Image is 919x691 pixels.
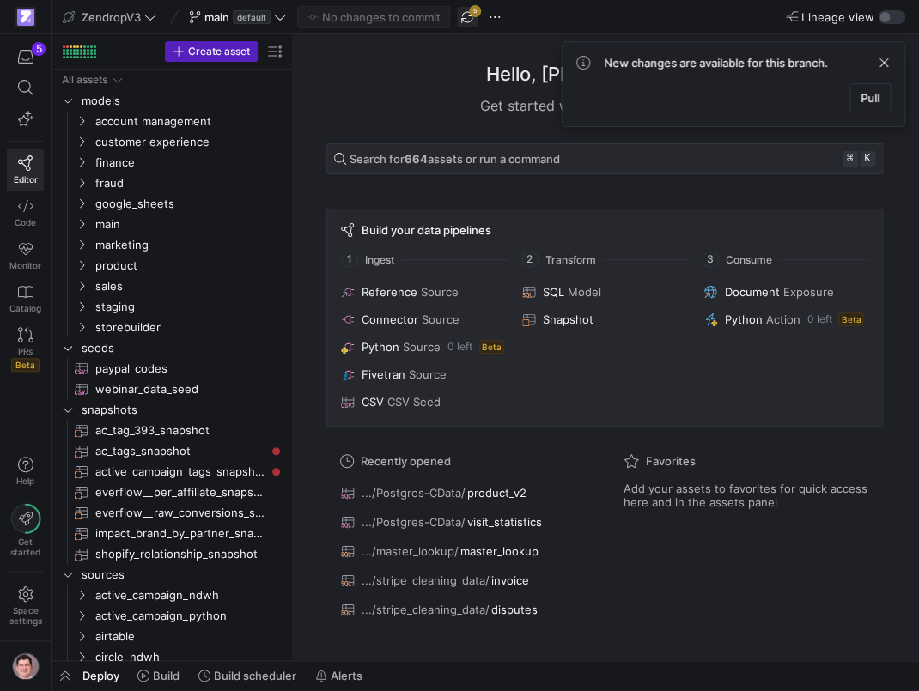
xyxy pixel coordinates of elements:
span: active_campaign_ndwh [95,585,283,605]
a: https://storage.googleapis.com/y42-prod-data-exchange/images/qZXOSqkTtPuVcXVzF40oUlM07HVTwZXfPK0U... [7,3,44,32]
kbd: k [860,151,875,167]
span: Document [724,285,779,299]
div: Press SPACE to select this row. [58,440,285,461]
a: shopify_relationship_snapshot​​​​​​​ [58,543,285,564]
span: .../master_lookup/ [362,544,459,558]
button: Build scheduler [191,661,304,690]
div: Press SPACE to select this row. [58,255,285,276]
div: 5 [32,42,46,56]
span: models [82,91,283,111]
span: Build [153,669,180,682]
div: Press SPACE to select this row. [58,337,285,358]
button: Search for664assets or run a command⌘k [326,143,883,174]
a: webinar_data_seed​​​​​​ [58,379,285,399]
span: Space settings [9,605,42,626]
kbd: ⌘ [843,151,858,167]
span: Beta [838,312,863,326]
button: FivetranSource [338,364,508,385]
span: Action [765,312,800,326]
a: impact_brand_by_partner_snapshot​​​​​​​ [58,523,285,543]
span: .../stripe_cleaning_data/ [362,603,490,616]
span: ZendropV3 [82,10,141,24]
span: Source [409,367,447,381]
button: Pull [849,83,891,112]
span: Build your data pipelines [362,223,491,237]
span: Model [568,285,601,299]
a: ac_tags_snapshot​​​​​​​ [58,440,285,461]
span: Search for assets or run a command [350,152,560,166]
span: webinar_data_seed​​​​​​ [95,379,265,399]
span: Catalog [9,303,41,313]
div: Get started with the quick links below [326,95,883,116]
span: everflow__per_affiliate_snapshot​​​​​​​ [95,482,265,502]
button: CSVCSV Seed [338,391,508,412]
div: Press SPACE to select this row. [58,605,285,626]
span: Monitor [9,260,41,270]
span: Source [422,312,459,326]
button: ConnectorSource [338,309,508,330]
span: CSV Seed [387,395,441,409]
span: default [233,10,271,24]
div: Press SPACE to select this row. [58,131,285,152]
span: sources [82,565,283,585]
span: CSV [362,395,384,409]
div: Press SPACE to select this row. [58,276,285,296]
div: Press SPACE to select this row. [58,482,285,502]
span: Reference [362,285,417,299]
span: circle_ndwh [95,647,283,667]
button: ReferenceSource [338,282,508,302]
button: ZendropV3 [58,6,161,28]
span: impact_brand_by_partner_snapshot​​​​​​​ [95,524,265,543]
span: snapshots [82,400,283,420]
span: fraud [95,173,283,193]
div: Press SPACE to select this row. [58,173,285,193]
span: active_campaign_python [95,606,283,626]
span: Help [15,476,36,486]
span: Beta [11,358,40,372]
span: disputes [491,603,538,616]
span: product_v2 [467,486,526,500]
span: New changes are available for this branch. [604,56,828,70]
a: paypal_codes​​​​​​ [58,358,285,379]
span: Editor [14,174,38,185]
span: google_sheets [95,194,283,214]
span: Python [362,340,399,354]
span: PRs [18,346,33,356]
div: Press SPACE to select this row. [58,543,285,564]
span: Lineage view [801,10,874,24]
div: Press SPACE to select this row. [58,399,285,420]
a: Spacesettings [7,579,44,633]
span: Exposure [782,285,833,299]
span: storebuilder [95,318,283,337]
div: Press SPACE to select this row. [58,564,285,585]
button: .../master_lookup/master_lookup [337,540,589,562]
button: Snapshot [519,309,690,330]
span: airtable [95,627,283,646]
span: ac_tags_snapshot​​​​​​​ [95,441,265,461]
div: Press SPACE to select this row. [58,193,285,214]
span: paypal_codes​​​​​​ [95,359,265,379]
span: Source [421,285,459,299]
button: .../stripe_cleaning_data/invoice [337,569,589,591]
h1: Hello, [PERSON_NAME] ✨ [486,60,723,88]
span: active_campaign_tags_snapshot​​​​​​​ [95,462,265,482]
span: Add your assets to favorites for quick access here and in the assets panel [624,482,869,509]
span: 0 left [806,313,831,325]
span: visit_statistics [467,515,542,529]
div: Press SPACE to select this row. [58,523,285,543]
a: everflow__per_affiliate_snapshot​​​​​​​ [58,482,285,502]
span: sales [95,276,283,296]
button: Getstarted [7,497,44,564]
div: Press SPACE to select this row. [58,70,285,90]
a: Code [7,191,44,234]
button: maindefault [185,6,290,28]
strong: 664 [405,152,428,166]
span: Alerts [331,669,362,682]
span: .../Postgres-CData/ [362,486,466,500]
span: everflow__raw_conversions_snapshot​​​​​​​ [95,503,265,523]
span: Beta [479,340,504,354]
a: Catalog [7,277,44,320]
span: main [204,10,229,24]
div: Press SPACE to select this row. [58,646,285,667]
span: staging [95,297,283,317]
